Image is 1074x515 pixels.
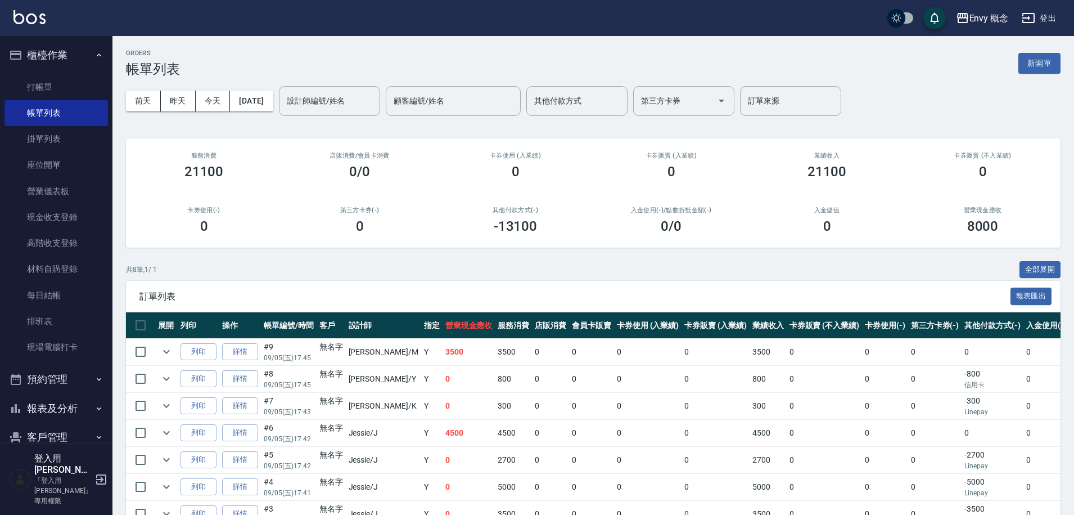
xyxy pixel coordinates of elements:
[126,50,180,57] h2: ORDERS
[346,420,421,446] td: Jessie /J
[13,10,46,24] img: Logo
[443,312,495,339] th: 營業現金應收
[180,451,216,469] button: 列印
[918,207,1047,214] h2: 營業現金應收
[443,474,495,500] td: 0
[495,312,532,339] th: 服務消費
[421,447,443,473] td: Y
[261,366,317,392] td: #8
[532,474,569,500] td: 0
[346,447,421,473] td: Jessie /J
[139,152,268,159] h3: 服務消費
[750,366,787,392] td: 800
[421,339,443,365] td: Y
[682,474,750,500] td: 0
[614,393,682,419] td: 0
[969,11,1009,25] div: Envy 概念
[862,474,908,500] td: 0
[1019,261,1061,279] button: 全部展開
[180,343,216,361] button: 列印
[178,312,219,339] th: 列印
[762,152,891,159] h2: 業績收入
[962,447,1023,473] td: -2700
[443,420,495,446] td: 4500
[1023,447,1070,473] td: 0
[184,164,224,180] h3: 21100
[908,447,962,473] td: 0
[126,61,180,77] h3: 帳單列表
[346,366,421,392] td: [PERSON_NAME] /Y
[614,420,682,446] td: 0
[4,394,108,423] button: 報表及分析
[750,312,787,339] th: 業績收入
[346,393,421,419] td: [PERSON_NAME] /K
[1023,366,1070,392] td: 0
[139,207,268,214] h2: 卡券使用(-)
[264,380,314,390] p: 09/05 (五) 17:45
[421,312,443,339] th: 指定
[158,370,175,387] button: expand row
[750,474,787,500] td: 5000
[356,218,364,234] h3: 0
[495,339,532,365] td: 3500
[126,265,157,275] p: 共 8 筆, 1 / 1
[682,447,750,473] td: 0
[750,339,787,365] td: 3500
[349,164,370,180] h3: 0/0
[451,207,580,214] h2: 其他付款方式(-)
[908,474,962,500] td: 0
[762,207,891,214] h2: 入金儲值
[569,339,614,365] td: 0
[421,474,443,500] td: Y
[682,312,750,339] th: 卡券販賣 (入業績)
[962,393,1023,419] td: -300
[862,447,908,473] td: 0
[512,164,520,180] h3: 0
[787,366,862,392] td: 0
[1023,339,1070,365] td: 0
[862,339,908,365] td: 0
[614,474,682,500] td: 0
[4,152,108,178] a: 座位開單
[319,341,343,353] div: 無名字
[569,474,614,500] td: 0
[532,393,569,419] td: 0
[319,395,343,407] div: 無名字
[967,218,999,234] h3: 8000
[569,393,614,419] td: 0
[317,312,346,339] th: 客戶
[787,393,862,419] td: 0
[569,312,614,339] th: 會員卡販賣
[569,366,614,392] td: 0
[569,447,614,473] td: 0
[264,353,314,363] p: 09/05 (五) 17:45
[614,447,682,473] td: 0
[261,474,317,500] td: #4
[219,312,261,339] th: 操作
[346,474,421,500] td: Jessie /J
[1023,474,1070,500] td: 0
[4,178,108,204] a: 營業儀表板
[4,365,108,394] button: 預約管理
[787,474,862,500] td: 0
[158,478,175,495] button: expand row
[161,91,196,111] button: 昨天
[614,339,682,365] td: 0
[222,370,258,388] a: 詳情
[862,420,908,446] td: 0
[862,393,908,419] td: 0
[750,420,787,446] td: 4500
[421,393,443,419] td: Y
[569,420,614,446] td: 0
[4,423,108,452] button: 客戶管理
[319,368,343,380] div: 無名字
[4,126,108,152] a: 掛單列表
[4,283,108,308] a: 每日結帳
[495,447,532,473] td: 2700
[4,204,108,230] a: 現金收支登錄
[682,393,750,419] td: 0
[908,420,962,446] td: 0
[180,478,216,496] button: 列印
[4,230,108,256] a: 高階收支登錄
[908,393,962,419] td: 0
